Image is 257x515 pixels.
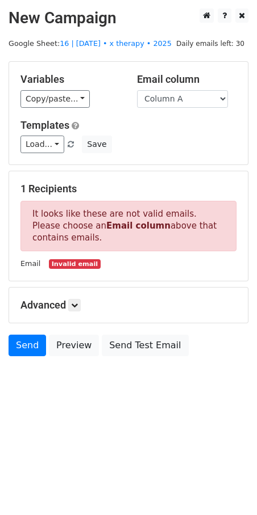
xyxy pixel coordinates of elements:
[20,136,64,153] a: Load...
[137,73,237,86] h5: Email column
[49,259,100,269] small: Invalid email
[20,119,69,131] a: Templates
[172,39,248,48] a: Daily emails left: 30
[49,335,99,356] a: Preview
[20,183,237,195] h5: 1 Recipients
[60,39,172,48] a: 16 | [DATE] • x therapy • 2025
[106,221,171,231] strong: Email column
[172,37,248,50] span: Daily emails left: 30
[9,39,172,48] small: Google Sheet:
[102,335,188,356] a: Send Test Email
[82,136,111,153] button: Save
[20,73,120,86] h5: Variables
[9,9,248,28] h2: New Campaign
[20,201,237,251] p: It looks like these are not valid emails. Please choose an above that contains emails.
[9,335,46,356] a: Send
[20,259,40,268] small: Email
[20,90,90,108] a: Copy/paste...
[200,461,257,515] iframe: Chat Widget
[20,299,237,311] h5: Advanced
